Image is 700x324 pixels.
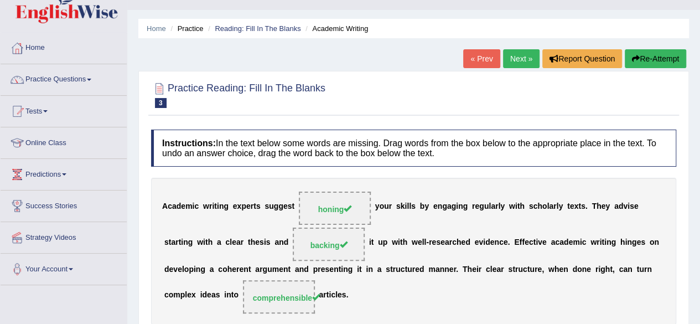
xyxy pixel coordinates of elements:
[632,238,637,247] b: g
[222,265,227,274] b: o
[490,265,492,274] b: l
[602,202,606,211] b: e
[479,265,481,274] b: r
[288,202,292,211] b: s
[299,265,304,274] b: n
[251,238,256,247] b: h
[436,238,440,247] b: s
[570,202,574,211] b: e
[400,238,403,247] b: t
[422,238,424,247] b: l
[412,265,415,274] b: r
[283,265,288,274] b: n
[650,238,655,247] b: o
[553,202,556,211] b: r
[438,202,443,211] b: n
[424,238,426,247] b: l
[310,241,348,250] span: backing
[465,238,470,247] b: d
[371,238,374,247] b: t
[563,265,568,274] b: n
[168,202,172,211] b: c
[606,238,611,247] b: n
[542,202,547,211] b: o
[248,238,251,247] b: t
[299,192,371,225] span: Drop target
[339,265,341,274] b: t
[479,202,484,211] b: g
[253,202,256,211] b: t
[162,138,216,148] b: Instructions:
[581,202,585,211] b: s
[515,202,517,211] b: i
[232,265,236,274] b: e
[463,49,500,68] a: « Prev
[267,265,272,274] b: u
[255,238,260,247] b: e
[447,202,452,211] b: a
[435,265,440,274] b: a
[304,265,309,274] b: d
[461,238,465,247] b: e
[279,238,284,247] b: n
[236,265,239,274] b: r
[634,202,639,211] b: e
[484,202,489,211] b: u
[390,265,393,274] b: t
[212,202,214,211] b: i
[357,265,359,274] b: i
[559,265,563,274] b: e
[517,202,520,211] b: t
[456,202,458,211] b: i
[538,238,542,247] b: v
[168,23,203,34] li: Practice
[577,265,582,274] b: o
[205,238,208,247] b: t
[555,238,559,247] b: c
[574,202,578,211] b: x
[537,202,542,211] b: h
[164,265,169,274] b: d
[476,265,479,274] b: i
[479,238,483,247] b: v
[262,265,267,274] b: g
[549,202,553,211] b: a
[313,265,318,274] b: p
[194,265,196,274] b: i
[409,202,411,211] b: l
[453,265,456,274] b: r
[492,265,497,274] b: e
[208,238,213,247] b: h
[499,238,504,247] b: c
[274,202,279,211] b: g
[558,202,563,211] b: y
[188,238,193,247] b: g
[598,265,600,274] b: i
[595,265,598,274] b: r
[564,238,569,247] b: d
[378,238,383,247] b: u
[407,202,409,211] b: l
[654,238,659,247] b: n
[375,202,380,211] b: y
[518,265,523,274] b: u
[504,238,508,247] b: e
[225,238,230,247] b: c
[557,202,559,211] b: l
[573,238,579,247] b: m
[288,265,291,274] b: t
[359,265,362,274] b: t
[178,265,182,274] b: e
[214,202,217,211] b: t
[585,202,588,211] b: .
[559,238,564,247] b: a
[368,265,373,274] b: n
[1,159,127,187] a: Predictions
[578,202,581,211] b: t
[529,238,533,247] b: c
[426,238,429,247] b: -
[641,238,645,247] b: s
[279,265,283,274] b: e
[218,265,222,274] b: c
[522,238,525,247] b: f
